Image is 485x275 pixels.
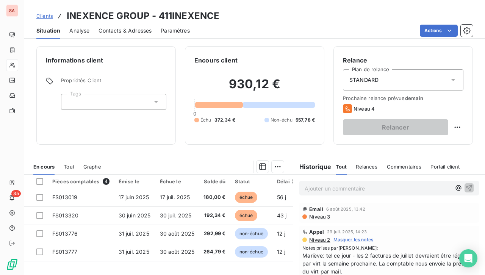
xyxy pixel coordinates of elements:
a: Clients [36,12,53,20]
div: SA [6,5,18,17]
span: non-échue [235,228,268,239]
span: 30 août 2025 [160,248,195,255]
span: 29 juil. 2025, 14:23 [327,230,367,234]
span: Prochaine relance prévue [343,95,463,101]
div: Pièces comptables [52,178,110,185]
span: 30 août 2025 [160,230,195,237]
span: Tout [336,164,347,170]
span: FS013776 [52,230,78,237]
div: Émise le [119,178,151,184]
span: Email [309,206,323,212]
span: 292,99 € [203,230,225,237]
span: Niveau 3 [308,214,330,220]
span: 180,00 € [203,194,225,201]
div: Délai [277,178,297,184]
span: [PERSON_NAME] [338,245,377,251]
div: Open Intercom Messenger [459,249,477,267]
span: Analyse [69,27,89,34]
span: Échu [200,117,211,123]
img: Logo LeanPay [6,258,18,270]
span: FS013777 [52,248,77,255]
span: STANDARD [349,76,379,84]
span: 35 [11,190,21,197]
span: 17 juin 2025 [119,194,149,200]
span: Contacts & Adresses [99,27,152,34]
span: Niveau 4 [354,106,375,112]
span: 192,34 € [203,212,225,219]
span: Portail client [430,164,460,170]
span: Graphe [83,164,101,170]
div: Échue le [160,178,195,184]
span: FS013320 [52,212,78,219]
input: Ajouter une valeur [67,98,74,105]
div: Solde dû [203,178,225,184]
span: 264,79 € [203,248,225,256]
span: Tout [64,164,74,170]
span: échue [235,210,258,221]
span: Notes prises par : [302,245,476,252]
h3: INEXENCE GROUP - 411INEXENCE [67,9,219,23]
h2: 930,12 € [194,77,315,99]
span: 0 [193,111,196,117]
span: 30 juil. 2025 [160,212,192,219]
span: Situation [36,27,60,34]
span: Clients [36,13,53,19]
h6: Encours client [194,56,238,65]
span: Commentaires [387,164,422,170]
button: Actions [420,25,458,37]
span: FS013019 [52,194,77,200]
span: 31 juil. 2025 [119,230,149,237]
span: Non-échu [271,117,293,123]
span: 17 juil. 2025 [160,194,190,200]
span: 557,78 € [296,117,315,123]
span: Propriétés Client [61,77,166,88]
span: 56 j [277,194,286,200]
div: Statut [235,178,268,184]
h6: Informations client [46,56,166,65]
button: Relancer [343,119,448,135]
span: 43 j [277,212,287,219]
span: 6 août 2025, 13:42 [326,207,365,211]
span: 12 j [277,248,286,255]
span: Masquer les notes [333,236,374,243]
span: Appel [309,229,324,235]
span: 372,34 € [214,117,235,123]
span: non-échue [235,246,268,258]
span: Niveau 2 [308,237,330,243]
span: En cours [33,164,55,170]
span: demain [405,95,424,101]
span: 31 juil. 2025 [119,248,149,255]
span: Paramètres [161,27,190,34]
span: échue [235,192,258,203]
h6: Relance [343,56,463,65]
span: 12 j [277,230,286,237]
h6: Historique [293,162,331,171]
span: 30 juin 2025 [119,212,151,219]
span: 4 [103,178,110,185]
span: Relances [356,164,377,170]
